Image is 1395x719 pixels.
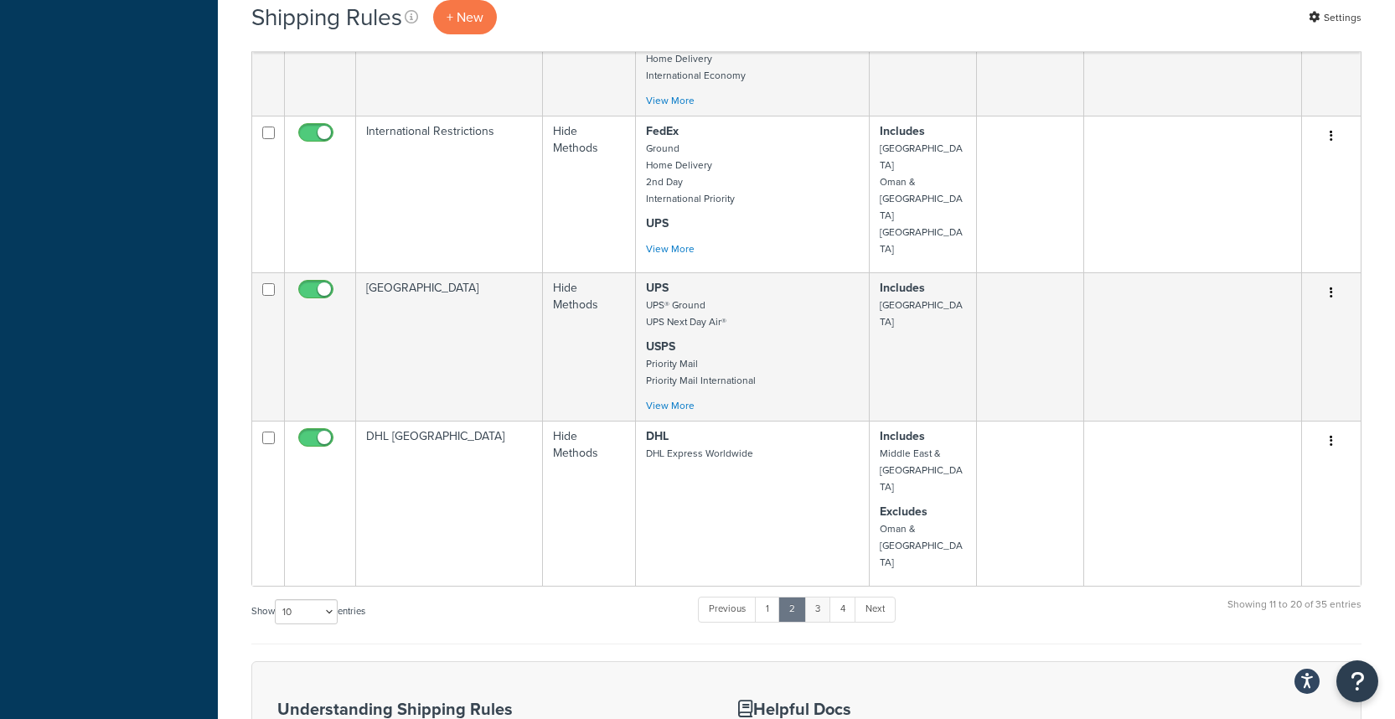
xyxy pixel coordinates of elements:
a: Previous [698,597,757,622]
td: International Restrictions [356,116,543,272]
td: DHL [GEOGRAPHIC_DATA] [356,421,543,586]
small: Priority Mail Priority Mail International [646,356,756,388]
h1: Shipping Rules [251,1,402,34]
a: View More [646,241,695,256]
small: Ground Home Delivery 2nd Day International Priority [646,141,735,206]
button: Open Resource Center [1336,660,1378,702]
h3: Understanding Shipping Rules [277,700,696,718]
small: [GEOGRAPHIC_DATA] [880,297,963,329]
td: Hide Methods [543,421,636,586]
a: 3 [804,597,831,622]
div: Showing 11 to 20 of 35 entries [1227,595,1361,631]
a: View More [646,398,695,413]
strong: Includes [880,122,925,140]
h3: Helpful Docs [738,700,1013,718]
a: View More [646,93,695,108]
a: 4 [829,597,856,622]
strong: Excludes [880,503,927,520]
small: Ground Home Delivery International Economy [646,34,746,83]
strong: FedEx [646,122,679,140]
strong: DHL [646,427,669,445]
small: [GEOGRAPHIC_DATA] Oman & [GEOGRAPHIC_DATA] [GEOGRAPHIC_DATA] [880,141,963,256]
a: Next [855,597,896,622]
label: Show entries [251,599,365,624]
a: 1 [755,597,780,622]
small: Middle East & [GEOGRAPHIC_DATA] [880,446,963,494]
a: 2 [778,597,806,622]
strong: UPS [646,215,669,232]
small: DHL Express Worldwide [646,446,753,461]
td: Hide Methods [543,116,636,272]
small: Oman & [GEOGRAPHIC_DATA] [880,521,963,570]
td: [GEOGRAPHIC_DATA] [356,272,543,421]
strong: Includes [880,279,925,297]
small: UPS® Ground UPS Next Day Air® [646,297,726,329]
strong: USPS [646,338,675,355]
strong: UPS [646,279,669,297]
td: Hide Methods [543,272,636,421]
a: Settings [1309,6,1361,29]
select: Showentries [275,599,338,624]
strong: Includes [880,427,925,445]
